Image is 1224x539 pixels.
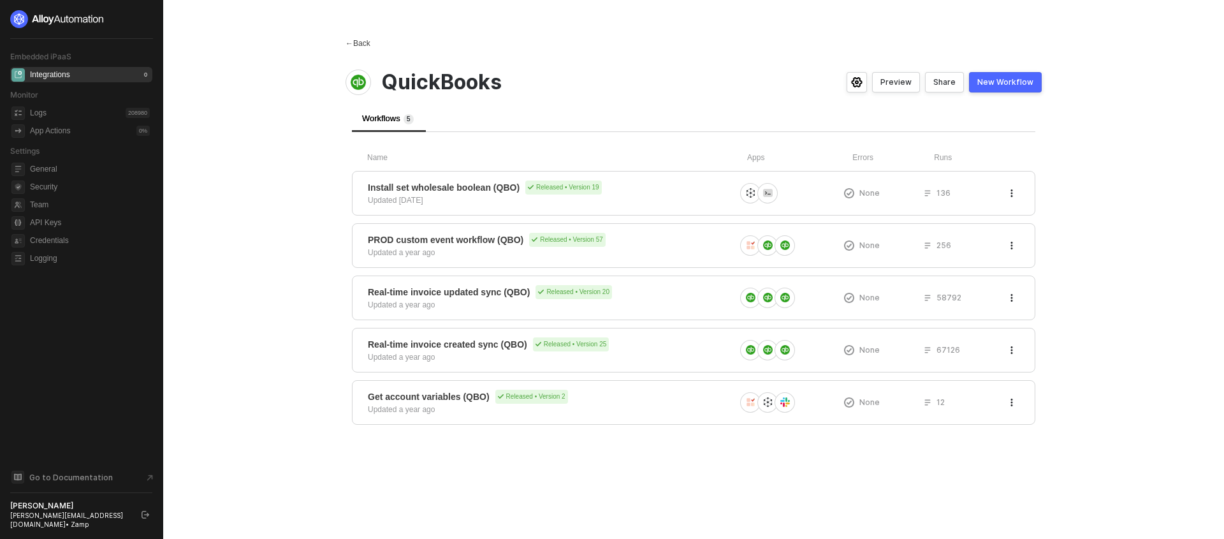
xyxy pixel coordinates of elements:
span: icon-logs [11,107,25,120]
span: icon-exclamation [844,188,854,198]
div: 208980 [126,108,150,118]
div: Errors [852,152,934,163]
div: 0 [142,70,150,80]
span: credentials [11,234,25,247]
span: Embedded iPaaS [10,52,71,61]
span: Install set wholesale boolean (QBO) [368,181,520,194]
span: Get account variables (QBO) [368,390,490,403]
img: icon [763,293,773,302]
div: Integrations [30,70,70,80]
img: icon [746,345,755,355]
span: Settings [10,146,40,156]
div: [PERSON_NAME][EMAIL_ADDRESS][DOMAIN_NAME] • Zamp [10,511,130,529]
div: Share [933,77,956,87]
span: api-key [11,216,25,230]
a: Knowledge Base [10,469,153,485]
div: Updated a year ago [368,351,435,363]
div: 0 % [136,126,150,136]
span: 5 [407,115,411,122]
span: API Keys [30,215,150,230]
img: integration-icon [351,75,366,90]
img: icon [746,188,755,198]
div: [PERSON_NAME] [10,501,130,511]
span: Team [30,197,150,212]
span: QuickBooks [381,70,502,94]
span: Security [30,179,150,195]
span: 58792 [936,292,961,303]
div: Released • Version 57 [529,233,606,247]
div: Released • Version 2 [495,390,568,404]
span: PROD custom event workflow (QBO) [368,233,523,246]
img: icon [763,188,773,198]
span: security [11,181,25,194]
div: Released • Version 20 [535,285,612,299]
div: App Actions [30,126,70,137]
span: 136 [936,188,951,198]
img: icon [763,345,773,355]
span: ← [346,39,353,48]
span: Monitor [10,90,38,100]
span: icon-exclamation [844,397,854,408]
span: Workflows [362,114,414,123]
span: None [859,292,880,303]
button: Share [925,72,964,92]
span: None [859,397,880,408]
span: Logging [30,251,150,266]
img: icon [780,345,790,355]
span: Real-time invoice created sync (QBO) [368,338,527,351]
img: icon [780,397,790,407]
span: icon-app-actions [11,124,25,138]
div: Back [346,38,370,49]
img: icon [746,293,755,302]
span: logging [11,252,25,265]
button: Preview [872,72,920,92]
span: document-arrow [143,471,156,484]
span: None [859,344,880,355]
span: team [11,198,25,212]
div: Released • Version 19 [525,181,602,195]
span: icon-exclamation [844,240,854,251]
div: Preview [880,77,912,87]
div: Logs [30,108,47,119]
div: Updated a year ago [368,299,435,311]
div: Updated a year ago [368,247,435,258]
img: icon [763,240,773,250]
img: icon [763,397,773,407]
span: None [859,188,880,198]
span: icon-exclamation [844,293,854,303]
span: 12 [936,397,945,408]
span: 67126 [936,344,960,355]
button: New Workflow [969,72,1042,92]
div: New Workflow [977,77,1033,87]
img: icon [780,240,790,250]
span: Real-time invoice updated sync (QBO) [368,286,530,299]
span: icon-list [924,294,931,302]
div: Updated a year ago [368,404,435,415]
span: General [30,161,150,177]
span: icon-list [924,242,931,249]
div: Runs [934,152,1020,163]
img: icon [746,240,755,250]
span: icon-exclamation [844,345,854,355]
img: logo [10,10,105,28]
span: icon-list [924,346,931,354]
div: Updated [DATE] [368,195,423,206]
img: icon [746,397,755,407]
span: Credentials [30,233,150,248]
img: icon [780,293,790,302]
span: icon-list [924,399,931,406]
span: icon-list [924,189,931,197]
span: documentation [11,471,24,484]
span: logout [142,511,149,519]
span: integrations [11,68,25,82]
span: Go to Documentation [29,472,113,483]
span: 256 [936,240,951,251]
div: Name [367,152,747,163]
a: logo [10,10,152,28]
div: Apps [747,152,852,163]
span: icon-settings [851,77,863,87]
span: general [11,163,25,176]
span: None [859,240,880,251]
div: Released • Version 25 [533,337,609,351]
